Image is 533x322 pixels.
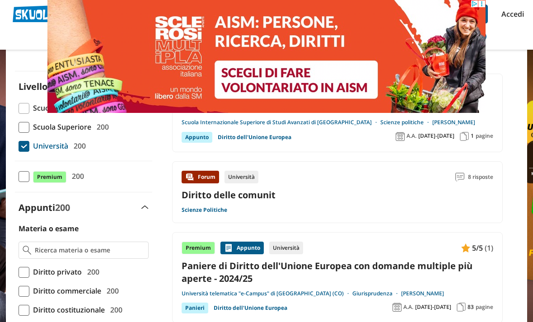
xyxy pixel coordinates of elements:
span: [DATE]-[DATE] [418,132,454,140]
img: Forum contenuto [185,173,194,182]
a: Scienze Politiche [182,206,227,214]
span: Diritto commerciale [29,285,101,297]
span: Scuola Media [29,102,79,114]
span: A.A. [403,303,413,311]
img: Commenti lettura [455,173,464,182]
div: Premium [182,242,215,254]
span: 83 [468,303,474,311]
span: 200 [68,170,84,182]
span: pagine [476,303,493,311]
span: Diritto privato [29,266,82,278]
span: Diritto costituzionale [29,304,105,316]
div: Appunto [182,132,212,143]
img: Anno accademico [396,132,405,141]
span: (1) [485,242,493,254]
img: Apri e chiudi sezione [141,205,149,209]
a: Paniere di Diritto dell'Unione Europea con domande multiple più aperte - 2024/25 [182,260,493,284]
div: Forum [182,171,219,183]
span: [DATE]-[DATE] [415,303,451,311]
a: Accedi [501,5,520,23]
span: A.A. [407,132,416,140]
a: Diritto dell'Unione Europea [218,132,291,143]
span: Università [29,140,68,152]
div: Rimuovi tutti i filtri [15,62,152,69]
div: Università [224,171,258,183]
a: Scuola Internazionale Superiore di Studi Avanzati di [GEOGRAPHIC_DATA] [182,119,380,126]
img: Pagine [460,132,469,141]
img: Pagine [457,303,466,312]
span: 1 [471,132,474,140]
a: Università telematica "e-Campus" di [GEOGRAPHIC_DATA] (CO) [182,290,352,297]
a: [PERSON_NAME] [432,119,475,126]
span: Scuola Superiore [29,121,91,133]
a: Scienze politiche [380,119,432,126]
img: Appunti contenuto [224,243,233,252]
a: Giurisprudenza [352,290,401,297]
img: Anno accademico [393,303,402,312]
label: Livello [19,80,47,93]
span: 200 [93,121,109,133]
span: Premium [33,171,66,183]
span: 8 risposte [468,171,493,183]
label: Appunti [19,201,70,214]
img: Appunti contenuto [461,243,470,252]
input: Ricerca materia o esame [35,246,145,255]
span: 200 [107,304,122,316]
a: Diritto delle comunit [182,189,276,201]
span: 200 [70,140,86,152]
span: 5/5 [472,242,483,254]
div: Panieri [182,303,208,313]
a: Diritto dell'Unione Europea [214,303,287,313]
span: 200 [103,285,119,297]
div: Appunto [220,242,264,254]
span: 200 [84,266,99,278]
span: 200 [55,201,70,214]
span: pagine [476,132,493,140]
a: [PERSON_NAME] [401,290,444,297]
img: Ricerca materia o esame [23,246,31,255]
div: Università [269,242,303,254]
label: Materia o esame [19,224,79,233]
